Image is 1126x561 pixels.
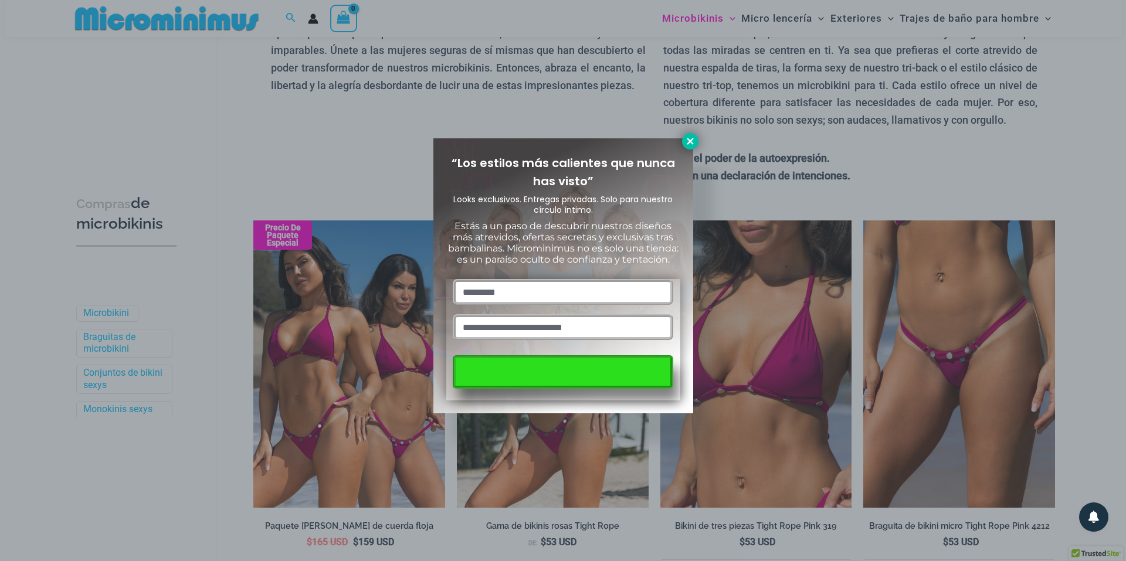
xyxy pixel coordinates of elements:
[453,193,673,216] font: Looks exclusivos. Entregas privadas. Solo para nuestro círculo íntimo.
[452,155,675,189] font: “Los estilos más calientes que nunca has visto”
[682,133,698,149] button: Cerca
[503,362,623,381] font: Regístrate ahora
[448,220,679,266] font: Estás a un paso de descubrir nuestros diseños más atrevidos, ofertas secretas y exclusivas tras b...
[453,355,673,389] button: Regístrate ahora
